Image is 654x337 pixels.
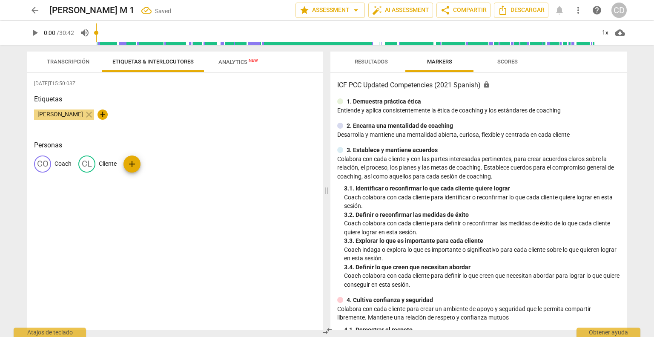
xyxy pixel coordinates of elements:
span: share [440,5,450,15]
div: Saved [155,7,171,16]
span: Etiquetas & Interlocutores [112,58,194,65]
span: arrow_drop_down [351,5,361,15]
span: 0:00 [44,29,55,36]
p: 3. Establece y mantiene acuerdos [347,146,438,155]
span: [PERSON_NAME] [34,111,86,118]
h3: ICF PCC Updated Competencies (2021 Spanish) [337,80,620,90]
span: star [299,5,310,15]
span: Descargar [498,5,545,15]
div: 3. 2. Definir o reconfirmar las medidas de éxito [344,210,620,219]
span: Transcripción [47,58,89,65]
button: Assessment [295,3,365,18]
p: Colabora con cada cliente para crear un ambiente de apoyo y seguridad que le permita compartir li... [337,305,620,322]
button: Descargar [494,3,548,18]
p: Coach colabora con cada cliente para identificar o reconfirmar lo que cada cliente quiere lograr ... [344,193,620,210]
button: Compartir [436,3,490,18]
span: AI Assessment [372,5,429,15]
span: Assessment is enabled for this document. The competency model is locked and follows the assessmen... [483,81,490,88]
span: cloud_download [615,28,625,38]
p: Desarrolla y mantiene una mentalidad abierta, curiosa, flexible y centrada en cada cliente [337,130,620,139]
span: Analytics [218,59,258,65]
span: Resultados [355,58,388,65]
div: Obtener ayuda [577,328,640,337]
span: arrow_back [30,5,40,15]
div: CO [34,156,51,173]
span: more_vert [573,5,583,15]
span: help [592,5,602,15]
p: 4. Cultiva confianza y seguridad [347,296,433,305]
span: Compartir [440,5,487,15]
h3: Etiquetas [34,94,316,104]
div: 1x [597,26,613,40]
p: Cliente [99,159,117,168]
div: 4. 1. Demostrar el respeto [344,325,620,334]
button: CD [611,3,627,18]
div: Atajos de teclado [14,328,86,337]
a: Obtener ayuda [589,3,605,18]
button: + [98,109,108,120]
button: Volume [77,25,92,40]
div: 3. 4. Definir lo que creen que necesitan abordar [344,263,620,272]
span: / 30:42 [57,29,74,36]
span: play_arrow [30,28,40,38]
p: Coach indaga o explora lo que es importante o significativo para cada cliente sobre lo que quiere... [344,245,620,263]
button: Reproducir [27,25,43,40]
span: volume_up [80,28,90,38]
h2: [PERSON_NAME] M 1 [49,5,135,16]
p: Coach colabora con cada cliente para definir o reconfirmar las medidas de éxito de lo que cada cl... [344,219,620,236]
span: New [249,58,258,63]
h3: Personas [34,140,316,150]
p: 1. Demuestra práctica ética [347,97,421,106]
button: AI Assessment [368,3,433,18]
span: [DATE]T15:50:03Z [34,80,316,87]
div: All changes saved [141,5,171,15]
p: Entiende y aplica consistentemente la ética de coaching y los estándares de coaching [337,106,620,115]
p: Coach colabora con cada cliente para definir lo que creen que necesitan abordar para lograr lo qu... [344,271,620,289]
span: auto_fix_high [372,5,382,15]
span: Markers [427,58,452,65]
div: 3. 1. Identificar o reconfirmar lo que cada cliente quiere lograr [344,184,620,193]
span: Scores [497,58,518,65]
span: compare_arrows [322,326,333,336]
p: Coach [54,159,72,168]
div: 3. 3. Explorar lo que es importante para cada cliente [344,236,620,245]
span: Assessment [299,5,361,15]
div: CL [78,156,95,173]
p: 2. Encarna una mentalidad de coaching [347,121,453,130]
span: close [84,109,94,120]
p: Colabora con cada cliente y con las partes interesadas pertinentes, para crear acuerdos claros so... [337,155,620,181]
span: add [127,159,137,169]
